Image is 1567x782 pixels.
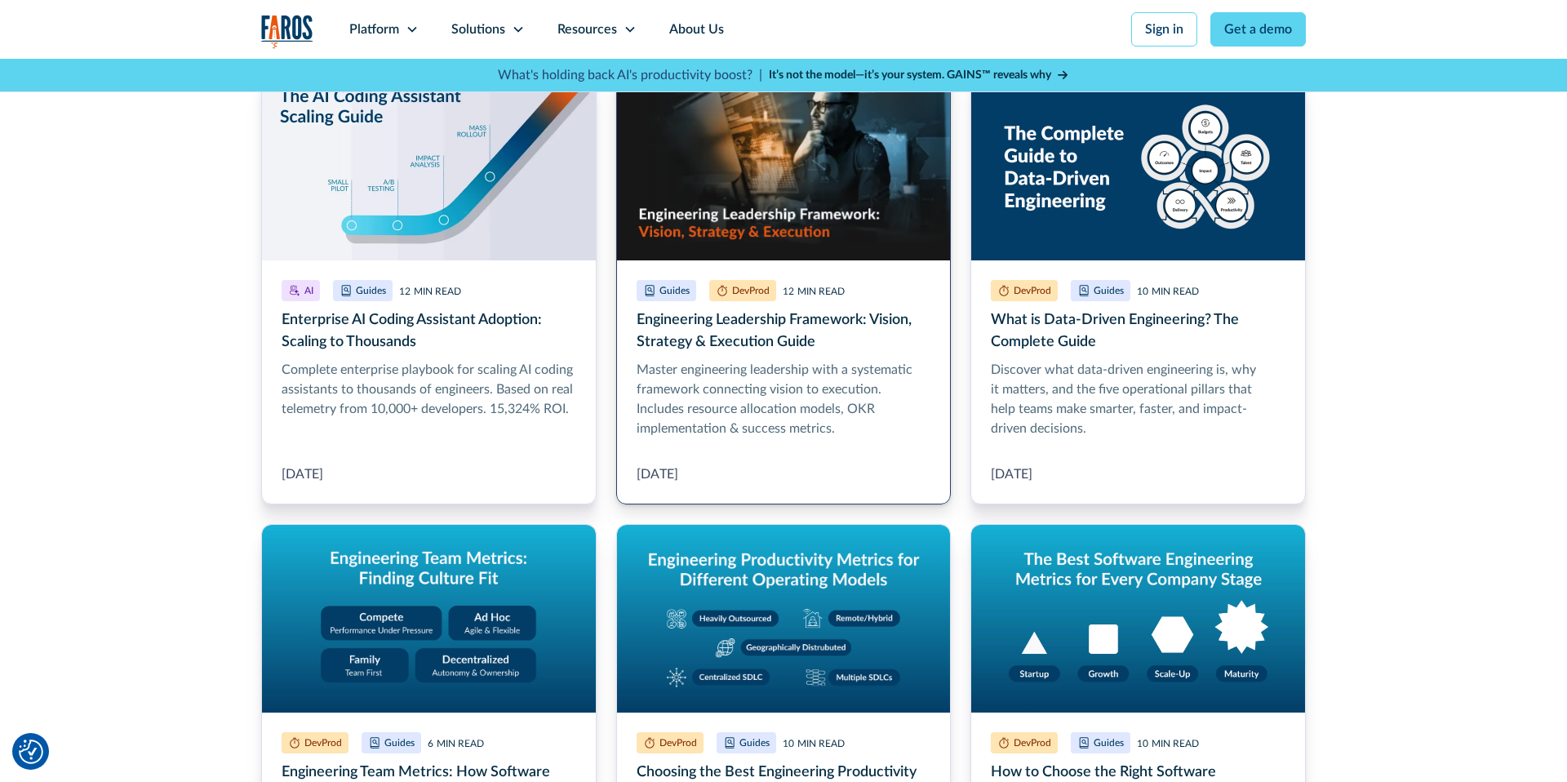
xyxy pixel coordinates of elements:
a: What is Data-Driven Engineering? The Complete Guide [970,72,1306,504]
button: Cookie Settings [19,740,43,764]
a: It’s not the model—it’s your system. GAINS™ reveals why [769,67,1069,84]
div: Resources [557,20,617,39]
div: Solutions [451,20,505,39]
img: Revisit consent button [19,740,43,764]
a: Get a demo [1210,12,1306,47]
img: Graphic titled 'Engineering productivity metrics for different operating models' showing five mod... [617,525,951,713]
a: Enterprise AI Coding Assistant Adoption: Scaling to Thousands [261,72,597,504]
a: home [261,15,313,48]
img: Logo of the analytics and reporting company Faros. [261,15,313,48]
a: Sign in [1131,12,1197,47]
strong: It’s not the model—it’s your system. GAINS™ reveals why [769,69,1051,81]
a: Engineering Leadership Framework: Vision, Strategy & Execution Guide [616,72,952,504]
p: What's holding back AI's productivity boost? | [498,65,762,85]
img: On blue gradient, graphic titled 'The Best Software Engineering Metrics for Every Company Stage' ... [971,525,1305,713]
div: Platform [349,20,399,39]
img: Graphic titled 'Engineering Team Metrics: Finding Culture Fit' with four cultural models: Compete... [262,525,596,713]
